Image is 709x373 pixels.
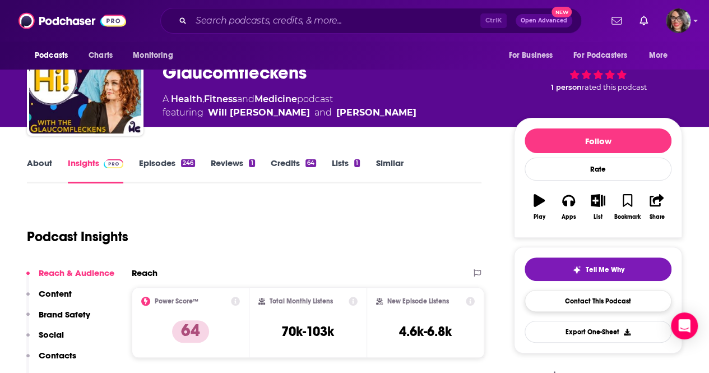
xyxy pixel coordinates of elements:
[583,187,613,227] button: List
[155,297,198,305] h2: Power Score™
[204,94,237,104] a: Fitness
[376,158,403,183] a: Similar
[314,106,332,119] span: and
[642,187,671,227] button: Share
[336,106,416,119] a: Kristin Flanary
[26,350,76,371] button: Contacts
[534,214,545,220] div: Play
[163,106,416,119] span: featuring
[18,10,126,31] img: Podchaser - Follow, Share and Rate Podcasts
[641,45,682,66] button: open menu
[125,45,187,66] button: open menu
[237,94,254,104] span: and
[39,288,72,299] p: Content
[387,297,449,305] h2: New Episode Listens
[39,268,114,278] p: Reach & Audience
[554,187,583,227] button: Apps
[160,8,582,34] div: Search podcasts, credits, & more...
[27,158,52,183] a: About
[671,312,698,339] div: Open Intercom Messenger
[211,158,254,183] a: Reviews1
[594,214,603,220] div: List
[508,48,553,63] span: For Business
[26,309,90,330] button: Brand Safety
[163,93,416,119] div: A podcast
[29,21,141,133] img: Knock Knock, Hi! with the Glaucomfleckens
[573,48,627,63] span: For Podcasters
[139,158,195,183] a: Episodes246
[607,11,626,30] a: Show notifications dropdown
[171,94,202,104] a: Health
[39,309,90,320] p: Brand Safety
[521,18,567,24] span: Open Advanced
[172,320,209,343] p: 64
[81,45,119,66] a: Charts
[586,265,624,274] span: Tell Me Why
[551,83,582,91] span: 1 person
[305,159,316,167] div: 64
[525,128,671,153] button: Follow
[572,265,581,274] img: tell me why sparkle
[89,48,113,63] span: Charts
[39,329,64,340] p: Social
[27,45,82,66] button: open menu
[525,187,554,227] button: Play
[68,158,123,183] a: InsightsPodchaser Pro
[27,228,128,245] h1: Podcast Insights
[35,48,68,63] span: Podcasts
[501,45,567,66] button: open menu
[635,11,652,30] a: Show notifications dropdown
[249,159,254,167] div: 1
[271,158,316,183] a: Credits64
[525,321,671,343] button: Export One-Sheet
[566,45,643,66] button: open menu
[26,268,114,288] button: Reach & Audience
[525,257,671,281] button: tell me why sparkleTell Me Why
[39,350,76,361] p: Contacts
[133,48,173,63] span: Monitoring
[132,268,157,278] h2: Reach
[666,8,691,33] button: Show profile menu
[399,323,452,340] h3: 4.6k-6.8k
[480,13,507,28] span: Ctrl K
[562,214,576,220] div: Apps
[332,158,360,183] a: Lists1
[202,94,204,104] span: ,
[649,48,668,63] span: More
[281,323,334,340] h3: 70k-103k
[614,214,641,220] div: Bookmark
[26,288,72,309] button: Content
[649,214,664,220] div: Share
[525,158,671,181] div: Rate
[191,12,480,30] input: Search podcasts, credits, & more...
[666,8,691,33] img: User Profile
[181,159,195,167] div: 246
[270,297,333,305] h2: Total Monthly Listens
[104,159,123,168] img: Podchaser Pro
[26,329,64,350] button: Social
[552,7,572,17] span: New
[582,83,647,91] span: rated this podcast
[254,94,297,104] a: Medicine
[666,8,691,33] span: Logged in as Crandall24
[354,159,360,167] div: 1
[613,187,642,227] button: Bookmark
[516,14,572,27] button: Open AdvancedNew
[208,106,310,119] a: Will Flanary
[525,290,671,312] a: Contact This Podcast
